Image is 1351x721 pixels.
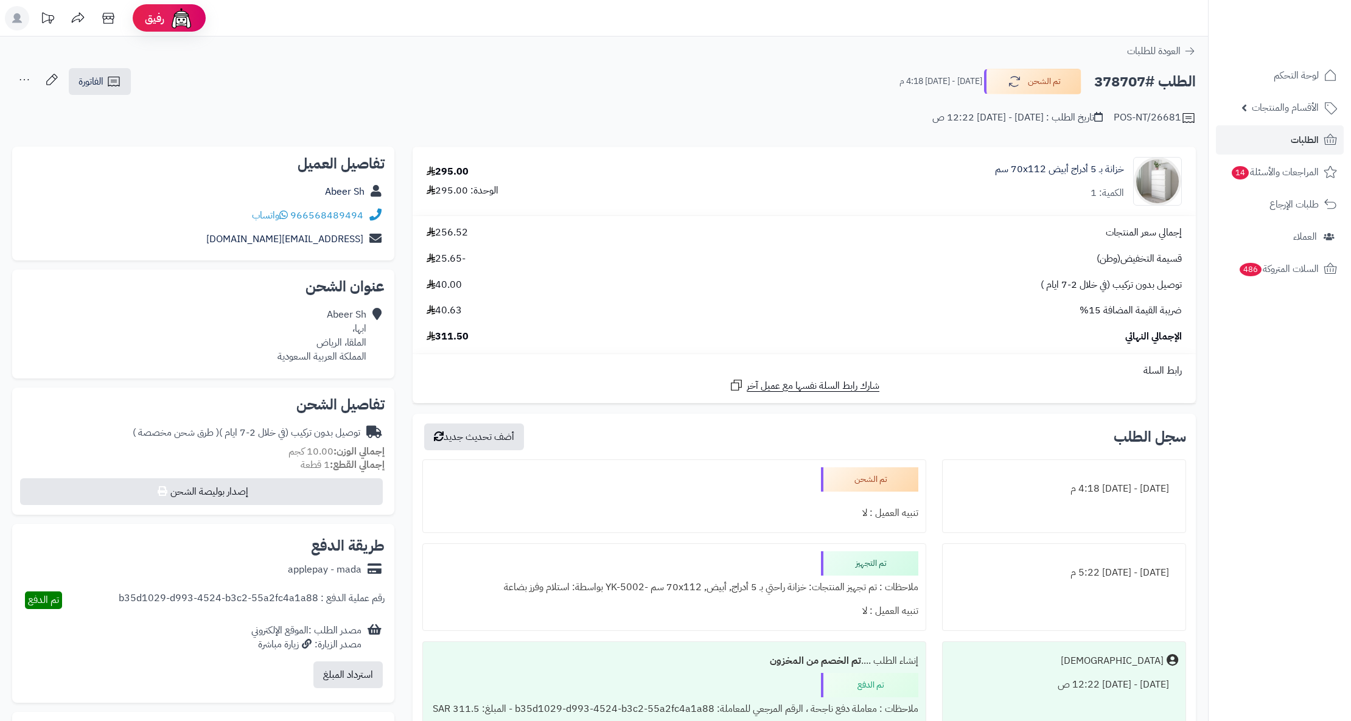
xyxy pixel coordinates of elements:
[28,593,59,607] span: تم الدفع
[821,467,918,492] div: تم الشحن
[430,697,918,721] div: ملاحظات : معاملة دفع ناجحة ، الرقم المرجعي للمعاملة: b35d1029-d993-4524-b3c2-55a2fc4a1a88 - المبل...
[145,11,164,26] span: رفيق
[427,304,462,318] span: 40.63
[1269,196,1319,213] span: طلبات الإرجاع
[22,397,385,412] h2: تفاصيل الشحن
[995,162,1124,176] a: خزانة بـ 5 أدراج أبيض ‎70x112 سم‏
[22,156,385,171] h2: تفاصيل العميل
[288,444,385,459] small: 10.00 كجم
[424,423,524,450] button: أضف تحديث جديد
[325,184,365,199] a: Abeer Sh
[430,599,918,623] div: تنبيه العميل : لا
[1216,61,1344,90] a: لوحة التحكم
[22,279,385,294] h2: عنوان الشحن
[729,378,879,393] a: شارك رابط السلة نفسها مع عميل آخر
[430,649,918,673] div: إنشاء الطلب ....
[417,364,1191,378] div: رابط السلة
[1293,228,1317,245] span: العملاء
[251,624,361,652] div: مصدر الطلب :الموقع الإلكتروني
[1134,157,1181,206] img: 1747726680-1724661648237-1702540482953-8486464545656-90x90.jpg
[133,425,219,440] span: ( طرق شحن مخصصة )
[430,501,918,525] div: تنبيه العميل : لا
[301,458,385,472] small: 1 قطعة
[20,478,383,505] button: إصدار بوليصة الشحن
[206,232,363,246] a: [EMAIL_ADDRESS][DOMAIN_NAME]
[427,226,468,240] span: 256.52
[133,426,360,440] div: توصيل بدون تركيب (في خلال 2-7 ايام )
[313,661,383,688] button: استرداد المبلغ
[1094,69,1196,94] h2: الطلب #378707
[32,6,63,33] a: تحديثات المنصة
[1291,131,1319,148] span: الطلبات
[950,561,1178,585] div: [DATE] - [DATE] 5:22 م
[430,576,918,599] div: ملاحظات : تم تجهيز المنتجات: خزانة راحتي بـ 5 أدراج, أبيض, ‎70x112 سم‏ -YK-5002 بواسطة: استلام وف...
[747,379,879,393] span: شارك رابط السلة نفسها مع عميل آخر
[1216,254,1344,284] a: السلات المتروكة486
[1231,164,1319,181] span: المراجعات والأسئلة
[1252,99,1319,116] span: الأقسام والمنتجات
[770,653,861,668] b: تم الخصم من المخزون
[290,208,363,223] a: 966568489494
[251,638,361,652] div: مصدر الزيارة: زيارة مباشرة
[1114,111,1196,125] div: POS-NT/26681
[1216,222,1344,251] a: العملاء
[427,278,462,292] span: 40.00
[1097,252,1182,266] span: قسيمة التخفيض(وطن)
[1041,278,1182,292] span: توصيل بدون تركيب (في خلال 2-7 ايام )
[1216,125,1344,155] a: الطلبات
[1114,430,1186,444] h3: سجل الطلب
[950,673,1178,697] div: [DATE] - [DATE] 12:22 ص
[1061,654,1164,668] div: [DEMOGRAPHIC_DATA]
[169,6,194,30] img: ai-face.png
[278,308,366,363] div: Abeer Sh ابها، الملقا، الرياض المملكة العربية السعودية
[427,165,469,179] div: 295.00
[333,444,385,459] strong: إجمالي الوزن:
[1216,190,1344,219] a: طلبات الإرجاع
[1127,44,1181,58] span: العودة للطلبات
[1106,226,1182,240] span: إجمالي سعر المنتجات
[950,477,1178,501] div: [DATE] - [DATE] 4:18 م
[1231,165,1249,179] span: 14
[1238,260,1319,277] span: السلات المتروكة
[821,673,918,697] div: تم الدفع
[427,252,466,266] span: -25.65
[1216,158,1344,187] a: المراجعات والأسئلة14
[1268,9,1339,35] img: logo-2.png
[1274,67,1319,84] span: لوحة التحكم
[330,458,385,472] strong: إجمالي القطع:
[984,69,1081,94] button: تم الشحن
[119,591,385,609] div: رقم عملية الدفع : b35d1029-d993-4524-b3c2-55a2fc4a1a88
[1127,44,1196,58] a: العودة للطلبات
[69,68,131,95] a: الفاتورة
[427,184,498,198] div: الوحدة: 295.00
[1091,186,1124,200] div: الكمية: 1
[288,563,361,577] div: applepay - mada
[1125,330,1182,344] span: الإجمالي النهائي
[821,551,918,576] div: تم التجهيز
[427,330,469,344] span: 311.50
[252,208,288,223] a: واتساب
[1080,304,1182,318] span: ضريبة القيمة المضافة 15%
[79,74,103,89] span: الفاتورة
[899,75,982,88] small: [DATE] - [DATE] 4:18 م
[1239,262,1262,276] span: 486
[311,538,385,553] h2: طريقة الدفع
[932,111,1103,125] div: تاريخ الطلب : [DATE] - [DATE] 12:22 ص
